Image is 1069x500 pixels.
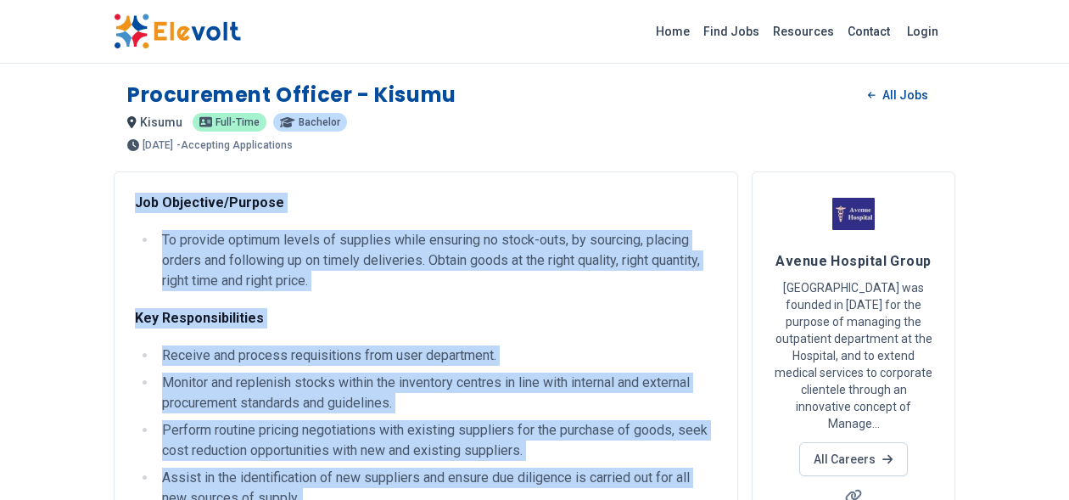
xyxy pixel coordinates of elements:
[984,419,1069,500] iframe: Chat Widget
[157,373,717,413] li: Monitor and replenish stocks within the inventory centres in line with internal and external proc...
[649,18,697,45] a: Home
[157,420,717,461] li: Perform routine pricing negotiations with existing suppliers for the purchase of goods, seek cost...
[215,117,260,127] span: Full-time
[766,18,841,45] a: Resources
[114,14,241,49] img: Elevolt
[135,310,264,326] strong: Key Responsibilities
[143,140,173,150] span: [DATE]
[697,18,766,45] a: Find Jobs
[157,346,717,366] li: Receive and process requisitions from user department.
[854,82,942,108] a: All Jobs
[832,193,875,235] img: Avenue Hospital Group
[897,14,949,48] a: Login
[799,442,907,476] a: All Careers
[773,279,934,432] p: [GEOGRAPHIC_DATA] was founded in [DATE] for the purpose of managing the outpatient department at ...
[157,230,717,291] li: To provide optimum levels of supplies while ensuring no stock-outs, by sourcing, placing orders a...
[135,194,284,211] strong: Job Objective/Purpose
[841,18,897,45] a: Contact
[140,115,182,129] span: kisumu
[299,117,340,127] span: Bachelor
[127,81,456,109] h1: Procurement Officer - Kisumu
[775,253,931,269] span: Avenue Hospital Group
[176,140,293,150] p: - Accepting Applications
